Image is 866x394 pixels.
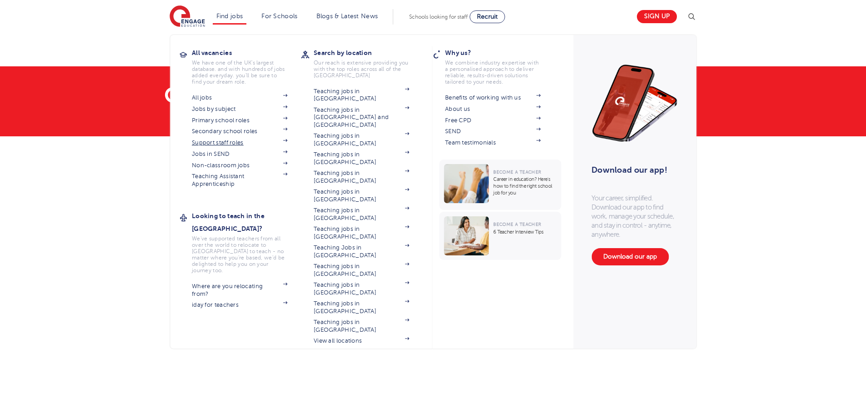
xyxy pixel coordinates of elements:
a: Download our app [591,248,669,265]
a: Blogs & Latest News [316,13,378,20]
span: Recruit [477,13,498,20]
a: Become a TeacherCareer in education? Here’s how to find the right school job for you [439,160,563,210]
h3: Why us? [445,46,554,59]
h3: Download our app! [591,160,674,180]
a: Teaching Assistant Apprenticeship [192,173,287,188]
a: iday for teachers [192,301,287,309]
a: Team testimonials [445,139,541,146]
h1: Our coverage [164,85,518,106]
a: All vacanciesWe have one of the UK's largest database. and with hundreds of jobs added everyday. ... [192,46,301,85]
a: Why us?We combine industry expertise with a personalised approach to deliver reliable, results-dr... [445,46,554,85]
span: Become a Teacher [493,222,541,227]
a: Looking to teach in the [GEOGRAPHIC_DATA]?We've supported teachers from all over the world to rel... [192,209,301,274]
a: Teaching jobs in [GEOGRAPHIC_DATA] and [GEOGRAPHIC_DATA] [314,106,409,129]
a: Teaching jobs in [GEOGRAPHIC_DATA] [314,151,409,166]
a: Secondary school roles [192,128,287,135]
h3: All vacancies [192,46,301,59]
h3: Search by location [314,46,423,59]
a: Teaching jobs in [GEOGRAPHIC_DATA] [314,263,409,278]
a: Jobs in SEND [192,150,287,158]
span: Schools looking for staff [409,14,468,20]
a: Teaching jobs in [GEOGRAPHIC_DATA] [314,170,409,185]
a: View all locations [314,337,409,344]
a: Become a Teacher6 Teacher Interview Tips [439,212,563,260]
a: Free CPD [445,117,541,124]
p: We've supported teachers from all over the world to relocate to [GEOGRAPHIC_DATA] to teach - no m... [192,235,287,274]
a: Teaching jobs in [GEOGRAPHIC_DATA] [314,319,409,334]
p: We combine industry expertise with a personalised approach to deliver reliable, results-driven so... [445,60,541,85]
p: 6 Teacher Interview Tips [493,229,556,235]
a: About us [445,105,541,113]
img: Engage Education [170,5,205,28]
a: Teaching jobs in [GEOGRAPHIC_DATA] [314,188,409,203]
p: We have one of the UK's largest database. and with hundreds of jobs added everyday. you'll be sur... [192,60,287,85]
p: Career in education? Here’s how to find the right school job for you [493,176,556,196]
a: Primary school roles [192,117,287,124]
a: Teaching jobs in [GEOGRAPHIC_DATA] [314,207,409,222]
a: Teaching jobs in [GEOGRAPHIC_DATA] [314,132,409,147]
a: Non-classroom jobs [192,162,287,169]
p: Your career, simplified. Download our app to find work, manage your schedule, and stay in control... [591,194,678,239]
a: Recruit [470,10,505,23]
a: Benefits of working with us [445,94,541,101]
a: For Schools [261,13,297,20]
a: All jobs [192,94,287,101]
span: Become a Teacher [493,170,541,175]
p: Our reach is extensive providing you with the top roles across all of the [GEOGRAPHIC_DATA] [314,60,409,79]
a: Where are you relocating from? [192,283,287,298]
a: Teaching jobs in [GEOGRAPHIC_DATA] [314,88,409,103]
a: Jobs by subject [192,105,287,113]
a: Search by locationOur reach is extensive providing you with the top roles across all of the [GEOG... [314,46,423,79]
a: SEND [445,128,541,135]
h3: Looking to teach in the [GEOGRAPHIC_DATA]? [192,209,301,235]
a: Teaching Jobs in [GEOGRAPHIC_DATA] [314,244,409,259]
a: Sign up [637,10,677,23]
a: Find jobs [216,13,243,20]
a: Teaching jobs in [GEOGRAPHIC_DATA] [314,300,409,315]
a: Support staff roles [192,139,287,146]
a: Teaching jobs in [GEOGRAPHIC_DATA] [314,281,409,296]
a: Teaching jobs in [GEOGRAPHIC_DATA] [314,225,409,240]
